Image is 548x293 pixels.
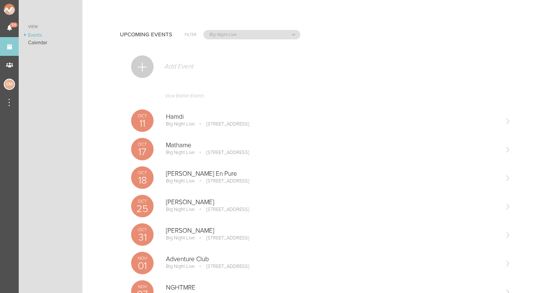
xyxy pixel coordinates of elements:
[120,31,172,38] h4: Upcoming Events
[196,121,249,127] p: [STREET_ADDRESS]
[166,113,499,121] p: Hamdi
[164,63,194,70] p: Add Event
[131,284,154,289] p: Nov
[4,79,15,90] div: Charlie McGinley
[131,175,154,185] p: 18
[131,261,154,271] p: 01
[131,118,154,129] p: 11
[131,232,154,242] p: 31
[19,31,82,39] a: Events
[131,199,154,203] p: Oct
[166,235,195,241] p: Big Night Live
[196,206,249,212] p: [STREET_ADDRESS]
[131,170,154,175] p: Oct
[166,199,499,206] p: [PERSON_NAME]
[19,39,82,46] a: Calendar
[131,147,154,157] p: 17
[166,263,195,269] p: Big Night Live
[131,256,154,260] p: Nov
[166,149,195,155] p: Big Night Live
[4,4,46,15] img: NOMAD
[196,263,249,269] p: [STREET_ADDRESS]
[196,178,249,184] p: [STREET_ADDRESS]
[10,22,18,27] span: 59
[166,178,195,184] p: Big Night Live
[185,31,197,38] h6: Filter
[166,170,499,178] p: [PERSON_NAME] En Pure
[166,206,195,212] p: Big Night Live
[166,121,195,127] p: Big Night Live
[166,284,499,292] p: NGHTMRE
[131,89,511,106] a: View Earlier Events
[131,204,154,214] p: 25
[19,22,82,31] a: View
[196,149,249,155] p: [STREET_ADDRESS]
[166,256,499,263] p: Adventure Club
[131,142,154,146] p: Oct
[166,142,499,149] p: Mathame
[131,227,154,232] p: Oct
[166,227,499,235] p: [PERSON_NAME]
[196,235,249,241] p: [STREET_ADDRESS]
[131,114,154,118] p: Oct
